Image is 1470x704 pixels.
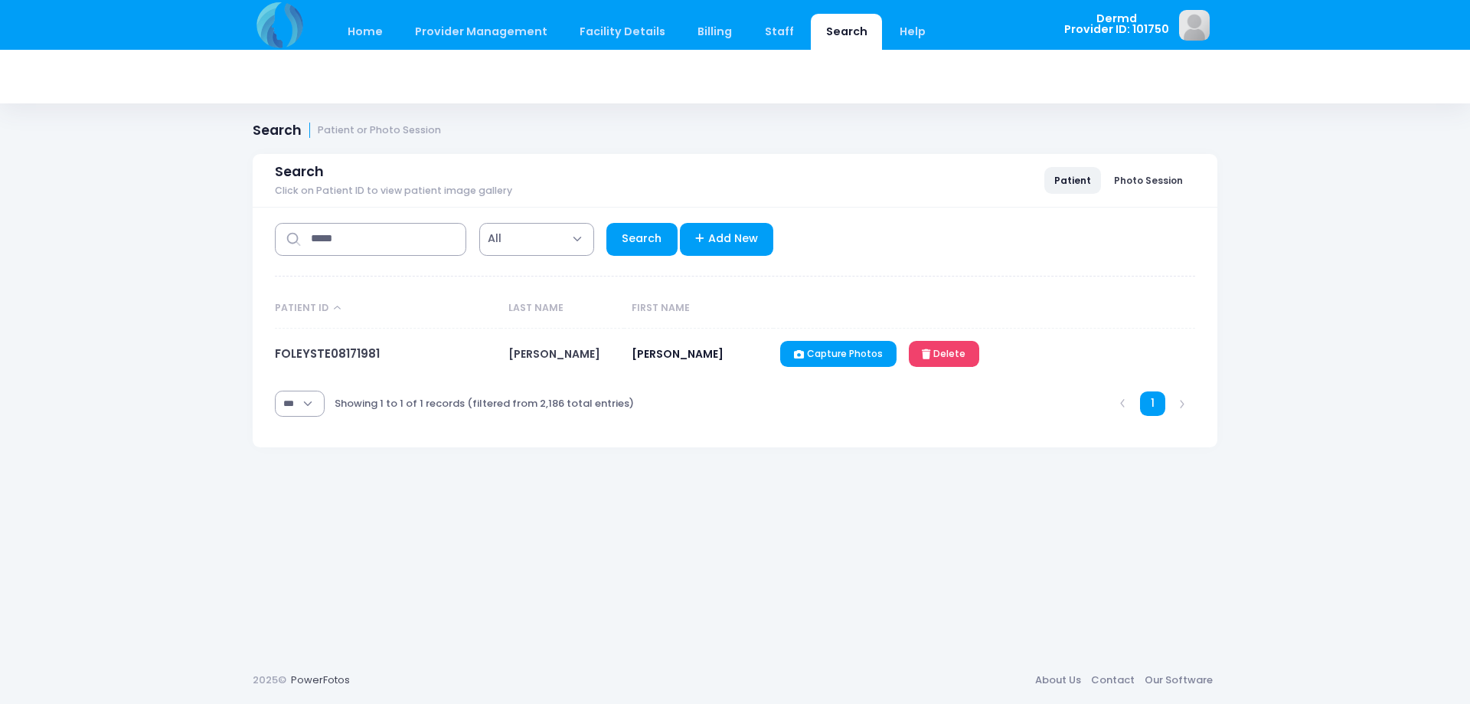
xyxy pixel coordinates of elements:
[488,231,501,247] span: All
[479,223,594,256] span: All
[508,346,600,362] span: [PERSON_NAME]
[501,289,624,329] th: Last Name: activate to sort column ascending
[275,185,512,197] span: Click on Patient ID to view patient image gallery
[253,673,286,687] span: 2025©
[680,223,774,256] a: Add New
[624,289,773,329] th: First Name: activate to sort column ascending
[909,341,979,367] a: Delete
[565,14,681,50] a: Facility Details
[400,14,562,50] a: Provider Management
[1139,666,1217,694] a: Our Software
[335,386,634,421] div: Showing 1 to 1 of 1 records (filtered from 2,186 total entries)
[332,14,397,50] a: Home
[1179,10,1210,41] img: image
[1086,666,1139,694] a: Contact
[1104,167,1193,193] a: Photo Session
[275,164,324,180] span: Search
[275,289,501,329] th: Patient ID: activate to sort column descending
[291,673,350,687] a: PowerFotos
[1140,391,1165,417] a: 1
[811,14,882,50] a: Search
[275,345,380,362] a: FOLEYSTE08171981
[318,125,441,136] small: Patient or Photo Session
[780,341,896,367] a: Capture Photos
[1044,167,1101,193] a: Patient
[253,123,441,139] h1: Search
[1064,13,1169,35] span: Dermd Provider ID: 101750
[885,14,941,50] a: Help
[632,346,724,362] span: [PERSON_NAME]
[750,14,808,50] a: Staff
[683,14,747,50] a: Billing
[606,223,678,256] a: Search
[1030,666,1086,694] a: About Us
